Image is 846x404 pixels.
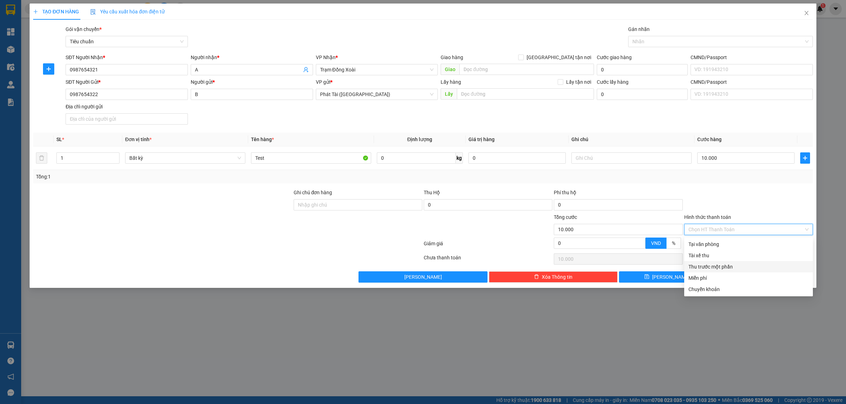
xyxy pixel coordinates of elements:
div: Chưa thanh toán [423,254,553,266]
span: plus [801,155,810,161]
span: % [672,240,675,246]
button: plus [800,152,810,164]
span: Xóa Thông tin [542,273,572,281]
label: Ghi chú đơn hàng [294,190,332,195]
span: Thu Hộ [424,190,440,195]
div: Chuyển khoản [688,285,809,293]
span: Tiêu chuẩn [70,36,184,47]
span: SL [56,137,62,142]
input: Địa chỉ của người gửi [66,113,188,125]
span: TẠO ĐƠN HÀNG [33,9,79,14]
span: Đơn vị tính [125,137,152,142]
div: Tại văn phòng [688,240,809,248]
input: Dọc đường [459,64,594,75]
div: Giảm giá [423,240,553,252]
input: Ghi Chú [571,152,692,164]
input: VD: Bàn, Ghế [251,152,371,164]
th: Ghi chú [569,133,694,146]
button: save[PERSON_NAME] [619,271,715,283]
div: Thu trước một phần [688,263,809,271]
div: Người nhận [191,53,313,61]
span: Lấy hàng [441,79,461,85]
span: Yêu cầu xuất hóa đơn điện tử [90,9,165,14]
span: Phát Tài (Quận 5) [320,89,434,100]
span: Giá trị hàng [468,137,495,142]
div: Tổng: 1 [36,173,326,181]
div: SĐT Người Nhận [66,53,188,61]
div: Tài xế thu [688,252,809,259]
span: [GEOGRAPHIC_DATA] tận nơi [524,53,594,61]
span: VP Nhận [316,55,336,60]
button: Close [797,4,816,23]
div: Phí thu hộ [554,189,682,199]
label: Hình thức thanh toán [684,214,731,220]
label: Cước lấy hàng [597,79,629,85]
div: CMND/Passport [691,78,813,86]
div: Miễn phí [688,274,809,282]
span: [PERSON_NAME] [652,273,690,281]
span: Trạm Đồng Xoài [320,64,434,75]
span: Tên hàng [251,137,274,142]
div: Người gửi [191,78,313,86]
button: plus [43,63,54,75]
button: [PERSON_NAME] [358,271,487,283]
label: Cước giao hàng [597,55,632,60]
span: Tổng cước [554,214,577,220]
div: VP gửi [316,78,438,86]
span: Giao [441,64,459,75]
span: Lấy tận nơi [563,78,594,86]
span: delete [534,274,539,280]
button: deleteXóa Thông tin [489,271,618,283]
input: 0 [468,152,566,164]
input: Ghi chú đơn hàng [294,199,422,210]
span: VND [651,240,661,246]
span: Giao hàng [441,55,463,60]
div: CMND/Passport [691,53,813,61]
span: Gói vận chuyển [66,26,102,32]
span: close [804,10,809,16]
input: Cước giao hàng [597,64,688,75]
span: Định lượng [407,137,432,142]
span: Lấy [441,88,457,100]
input: Dọc đường [457,88,594,100]
img: icon [90,9,96,15]
input: Cước lấy hàng [597,89,688,100]
button: delete [36,152,47,164]
span: plus [43,66,54,72]
div: SĐT Người Gửi [66,78,188,86]
span: Bất kỳ [129,153,241,163]
div: Địa chỉ người gửi [66,103,188,111]
label: Gán nhãn [628,26,650,32]
span: save [644,274,649,280]
span: user-add [303,67,309,72]
span: kg [456,152,463,164]
span: [PERSON_NAME] [404,273,442,281]
span: Cước hàng [697,137,722,142]
span: plus [33,9,38,14]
